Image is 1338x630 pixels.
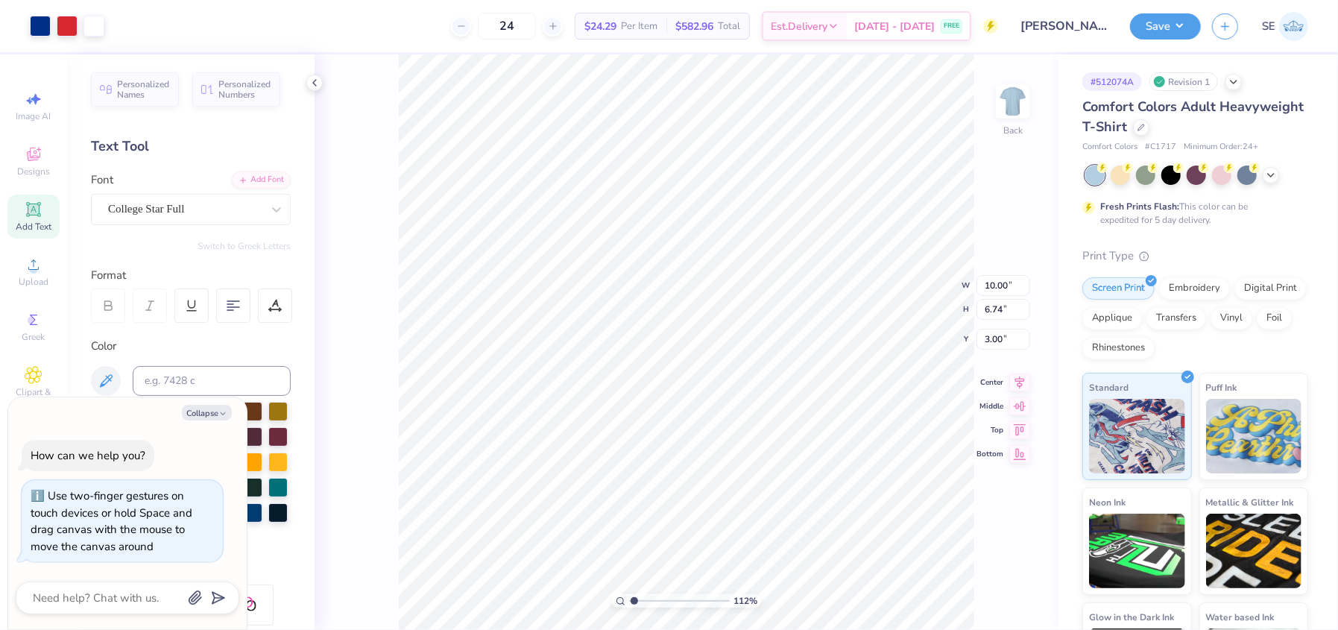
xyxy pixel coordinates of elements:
[1130,13,1201,40] button: Save
[621,19,657,34] span: Per Item
[17,166,50,177] span: Designs
[1159,277,1230,300] div: Embroidery
[1234,277,1307,300] div: Digital Print
[1184,141,1258,154] span: Minimum Order: 24 +
[1009,11,1119,41] input: Untitled Design
[1211,307,1252,330] div: Vinyl
[976,377,1003,388] span: Center
[1082,337,1155,359] div: Rhinestones
[998,86,1028,116] img: Back
[675,19,713,34] span: $582.96
[1003,124,1023,137] div: Back
[1206,494,1294,510] span: Metallic & Glitter Ink
[733,594,757,608] span: 112 %
[1082,72,1142,91] div: # 512074A
[1206,399,1302,473] img: Puff Ink
[1145,141,1176,154] span: # C1717
[478,13,536,40] input: – –
[16,221,51,233] span: Add Text
[854,19,935,34] span: [DATE] - [DATE]
[1089,494,1126,510] span: Neon Ink
[1279,12,1308,41] img: Shirley Evaleen B
[1082,277,1155,300] div: Screen Print
[1089,399,1185,473] img: Standard
[1082,98,1304,136] span: Comfort Colors Adult Heavyweight T-Shirt
[198,240,291,252] button: Switch to Greek Letters
[976,401,1003,412] span: Middle
[1146,307,1206,330] div: Transfers
[91,136,291,157] div: Text Tool
[1082,141,1137,154] span: Comfort Colors
[1262,18,1275,35] span: SE
[31,448,145,463] div: How can we help you?
[22,331,45,343] span: Greek
[117,79,170,100] span: Personalized Names
[718,19,740,34] span: Total
[91,338,291,355] div: Color
[1149,72,1218,91] div: Revision 1
[1089,514,1185,588] img: Neon Ink
[1082,248,1308,265] div: Print Type
[584,19,616,34] span: $24.29
[1206,609,1275,625] span: Water based Ink
[31,488,192,554] div: Use two-finger gestures on touch devices or hold Space and drag canvas with the mouse to move the...
[133,366,291,396] input: e.g. 7428 c
[1262,12,1308,41] a: SE
[944,21,959,31] span: FREE
[218,79,271,100] span: Personalized Numbers
[91,267,292,284] div: Format
[771,19,827,34] span: Est. Delivery
[1100,200,1284,227] div: This color can be expedited for 5 day delivery.
[232,171,291,189] div: Add Font
[1089,609,1174,625] span: Glow in the Dark Ink
[1206,514,1302,588] img: Metallic & Glitter Ink
[1257,307,1292,330] div: Foil
[1100,201,1179,212] strong: Fresh Prints Flash:
[19,276,48,288] span: Upload
[1206,379,1237,395] span: Puff Ink
[91,171,113,189] label: Font
[182,405,232,420] button: Collapse
[976,449,1003,459] span: Bottom
[1082,307,1142,330] div: Applique
[16,110,51,122] span: Image AI
[976,425,1003,435] span: Top
[1089,379,1129,395] span: Standard
[7,386,60,410] span: Clipart & logos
